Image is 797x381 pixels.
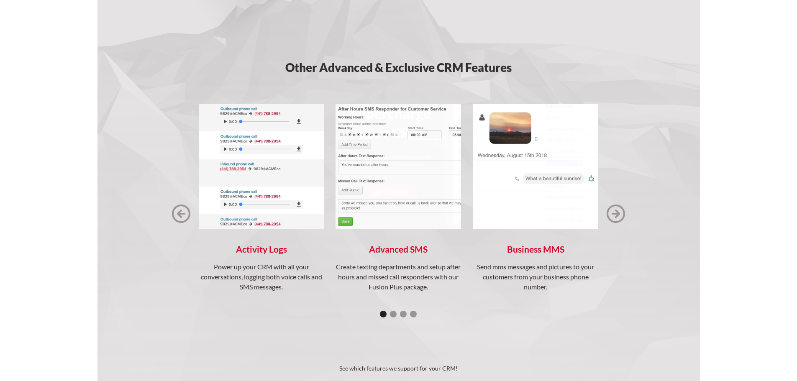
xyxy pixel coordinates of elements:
[473,104,598,229] img: Business MMS
[336,244,461,254] h4: Advanced SMS
[199,244,324,254] h4: Activity Logs
[473,104,598,292] a: Business MMSSend mms messages and pictures to your customers from your business phone number.
[197,104,600,323] div: carousel
[199,104,324,229] img: Activity Logs
[390,311,397,317] div: Show slide 2 of 4
[97,363,700,373] p: See which features we support for your CRM!
[473,244,598,254] h4: Business MMS
[607,104,625,323] div: next slide
[199,104,324,292] a: Activity LogsPower up your CRM with all your conversations, logging both voice calls and SMS mess...
[197,104,600,323] div: 1 of 4
[336,262,461,292] p: Create texting departments and setup after hours and missed call responders with our Fusion Plus ...
[473,262,598,292] p: Send mms messages and pictures to your customers from your business phone number.
[199,262,324,292] p: Power up your CRM with all your conversations, logging both voice calls and SMS messages.
[410,311,417,317] div: Show slide 4 of 4
[400,311,407,317] div: Show slide 3 of 4
[161,61,636,74] h3: Other Advanced & Exclusive CRM Features
[172,104,190,323] div: previous slide
[336,104,461,229] img: Advanced SMS
[380,311,387,317] div: Show slide 1 of 4
[336,104,461,292] a: Advanced SMSCreate texting departments and setup after hours and missed call responders with our ...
